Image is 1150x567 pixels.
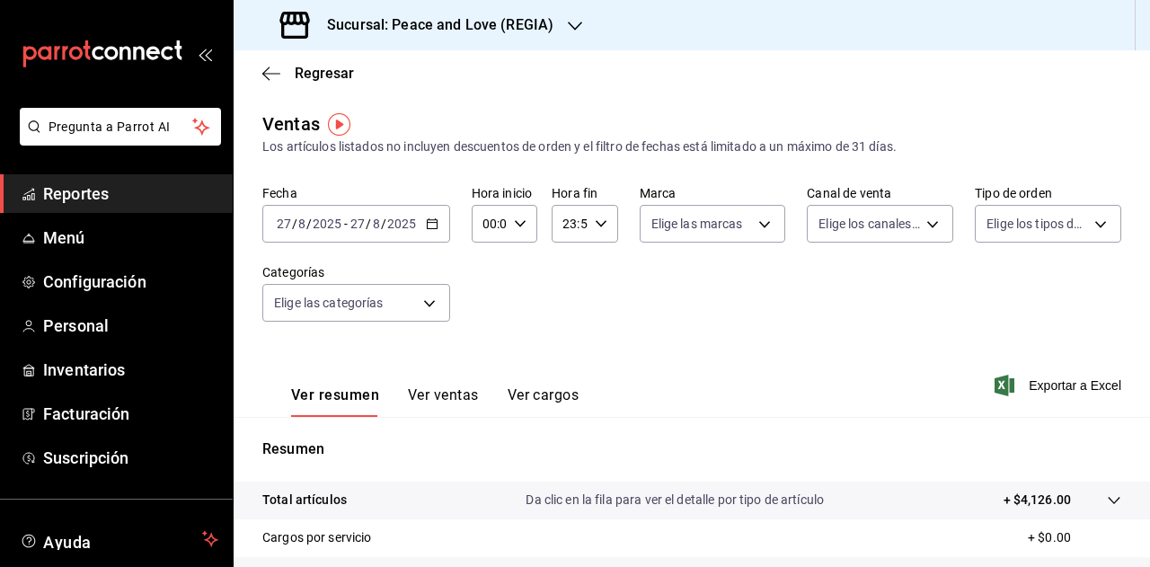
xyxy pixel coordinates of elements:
p: Cargos por servicio [262,528,372,547]
span: Regresar [295,65,354,82]
span: Configuración [43,270,218,294]
span: / [292,217,297,231]
span: - [344,217,348,231]
div: Los artículos listados no incluyen descuentos de orden y el filtro de fechas está limitado a un m... [262,137,1121,156]
p: Resumen [262,439,1121,460]
p: Total artículos [262,491,347,509]
span: Elige los canales de venta [818,215,920,233]
div: Ventas [262,111,320,137]
p: + $4,126.00 [1004,491,1071,509]
span: Facturación [43,402,218,426]
a: Pregunta a Parrot AI [13,130,221,149]
label: Hora fin [552,187,617,199]
button: Exportar a Excel [998,375,1121,396]
span: Elige las categorías [274,294,384,312]
span: Elige las marcas [651,215,743,233]
button: Ver ventas [408,386,479,417]
p: + $0.00 [1028,528,1121,547]
span: Elige los tipos de orden [986,215,1088,233]
label: Fecha [262,187,450,199]
button: Pregunta a Parrot AI [20,108,221,146]
button: open_drawer_menu [198,47,212,61]
input: -- [372,217,381,231]
img: Tooltip marker [328,113,350,136]
input: ---- [386,217,417,231]
label: Hora inicio [472,187,537,199]
label: Canal de venta [807,187,953,199]
span: Suscripción [43,446,218,470]
input: ---- [312,217,342,231]
span: Pregunta a Parrot AI [49,118,193,137]
span: Menú [43,226,218,250]
button: Ver resumen [291,386,379,417]
label: Marca [640,187,786,199]
input: -- [276,217,292,231]
label: Tipo de orden [975,187,1121,199]
span: Ayuda [43,528,195,550]
h3: Sucursal: Peace and Love (REGIA) [313,14,553,36]
button: Ver cargos [508,386,579,417]
input: -- [297,217,306,231]
span: Personal [43,314,218,338]
span: / [366,217,371,231]
span: / [381,217,386,231]
label: Categorías [262,266,450,279]
p: Da clic en la fila para ver el detalle por tipo de artículo [526,491,824,509]
span: Reportes [43,182,218,206]
span: / [306,217,312,231]
span: Inventarios [43,358,218,382]
div: navigation tabs [291,386,579,417]
input: -- [349,217,366,231]
button: Regresar [262,65,354,82]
